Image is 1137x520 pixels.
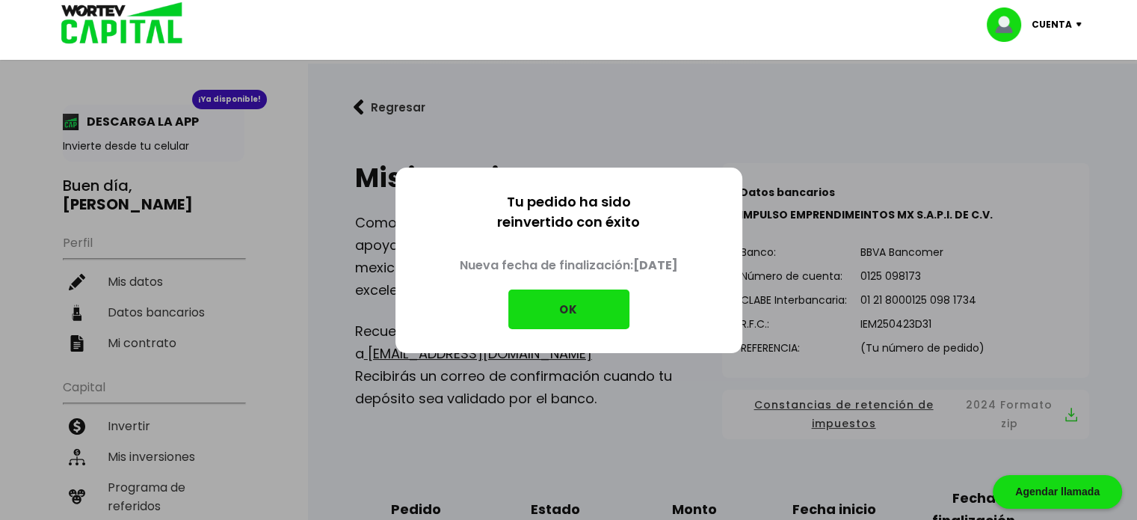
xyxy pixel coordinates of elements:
button: OK [508,290,629,329]
img: icon-down [1072,22,1092,27]
img: profile-image [987,7,1032,42]
p: Tu pedido ha sido reinvertido con éxito [494,192,644,244]
b: [DATE] [633,257,678,274]
p: Cuenta [1032,13,1072,36]
p: Nueva fecha de finalización: [445,244,693,290]
div: Agendar llamada [993,475,1122,509]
